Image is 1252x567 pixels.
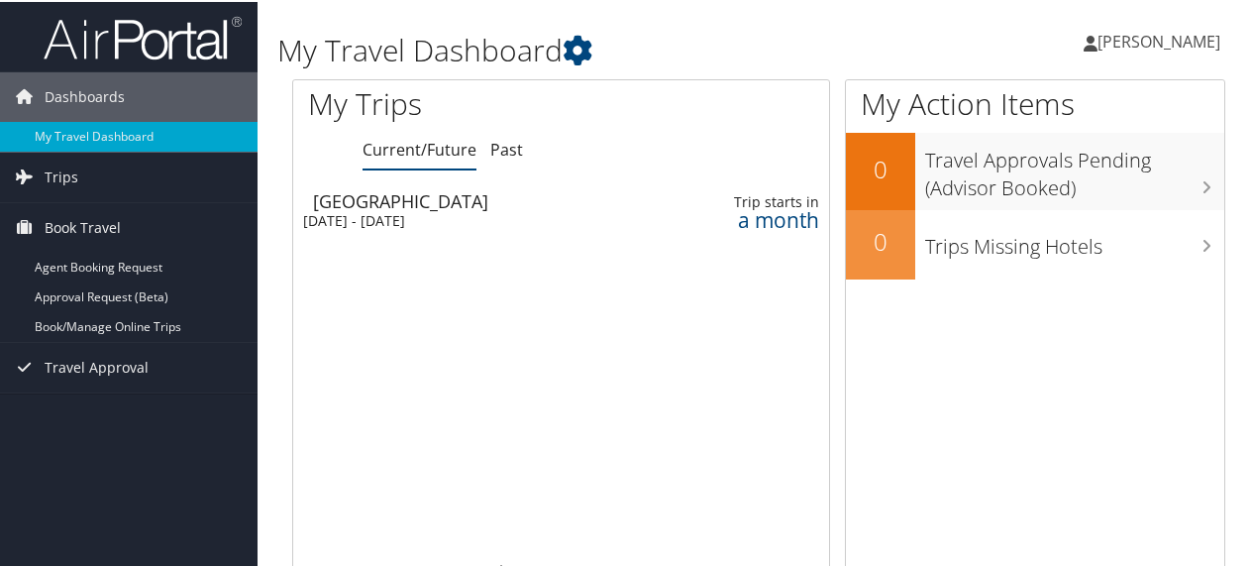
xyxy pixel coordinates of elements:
span: Book Travel [45,201,121,251]
h3: Travel Approvals Pending (Advisor Booked) [925,135,1224,200]
a: Past [490,137,523,159]
span: [PERSON_NAME] [1097,29,1220,51]
h1: My Trips [308,81,591,123]
a: 0Trips Missing Hotels [846,208,1224,278]
span: Dashboards [45,70,125,120]
div: [DATE] - [DATE] [303,210,632,228]
h1: My Action Items [846,81,1224,123]
span: Trips [45,151,78,200]
h2: 0 [846,151,915,184]
h1: My Travel Dashboard [277,28,919,69]
div: a month [703,209,820,227]
span: Travel Approval [45,341,149,391]
h2: 0 [846,223,915,257]
a: [PERSON_NAME] [1084,10,1240,69]
h3: Trips Missing Hotels [925,221,1224,259]
a: Current/Future [363,137,476,159]
img: airportal-logo.png [44,13,242,59]
div: [GEOGRAPHIC_DATA] [313,190,642,208]
a: 0Travel Approvals Pending (Advisor Booked) [846,131,1224,207]
div: Trip starts in [703,191,820,209]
